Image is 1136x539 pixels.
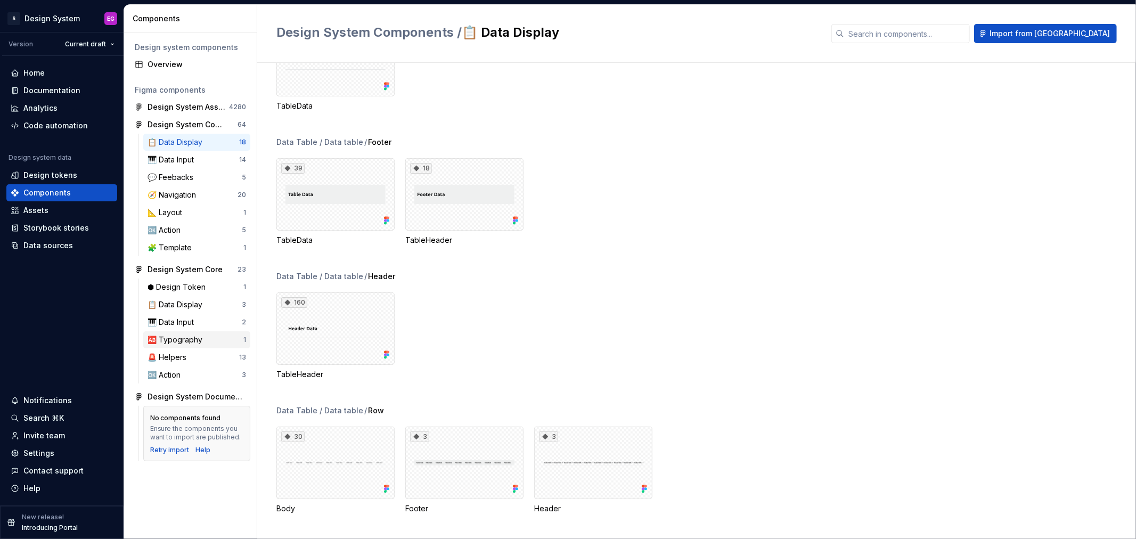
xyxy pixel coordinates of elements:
div: Ensure the components you want to import are published. [150,424,243,442]
span: / [364,405,367,416]
a: Overview [130,56,250,73]
div: 📋 Data Display [148,137,207,148]
span: Footer [368,137,391,148]
a: Analytics [6,100,117,117]
span: Current draft [65,40,106,48]
div: 🧩 Template [148,242,196,253]
div: 3 [539,431,558,442]
a: Design System Assets4280 [130,99,250,116]
div: Contact support [23,466,84,476]
div: 5 [242,226,246,234]
button: SDesign SystemEG [2,7,121,30]
span: Design System Components / [276,24,462,40]
div: 🆎 Typography [148,334,207,345]
div: S [7,12,20,25]
a: 📋 Data Display18 [143,134,250,151]
div: 39 [281,163,305,174]
div: 64 [238,120,246,129]
div: 160TableHeader [276,292,395,380]
div: ⬢ Design Token [148,282,210,292]
div: Design system data [9,153,71,162]
a: Storybook stories [6,219,117,236]
div: 30 [281,431,305,442]
a: Home [6,64,117,81]
div: Data Table / Data table [276,137,363,148]
div: 3Footer [405,427,524,514]
a: Data sources [6,237,117,254]
a: Settings [6,445,117,462]
a: 🧭 Navigation20 [143,186,250,203]
div: Design System [24,13,80,24]
div: 160 [281,297,307,308]
div: 3 [242,300,246,309]
div: Analytics [23,103,58,113]
div: 2 [242,318,246,326]
a: 🆎 Typography1 [143,331,250,348]
a: Invite team [6,427,117,444]
div: 1 [243,208,246,217]
button: Current draft [60,37,119,52]
a: Assets [6,202,117,219]
div: 🆗 Action [148,225,185,235]
span: Row [368,405,384,416]
div: Design System Assets [148,102,227,112]
div: Body [276,503,395,514]
div: TableData [276,101,395,111]
div: 18 [410,163,432,174]
div: 20 [238,191,246,199]
div: 3 [410,431,429,442]
div: Home [23,68,45,78]
div: Header [534,503,652,514]
button: Contact support [6,462,117,479]
div: 1 [243,243,246,252]
div: Footer [405,503,524,514]
p: Introducing Portal [22,524,78,532]
div: 🚨 Helpers [148,352,191,363]
div: 4280 [229,103,246,111]
div: Figma components [135,85,246,95]
div: 3Header [534,427,652,514]
div: 📐 Layout [148,207,186,218]
a: Help [196,446,211,454]
button: Search ⌘K [6,410,117,427]
a: 🆗 Action5 [143,222,250,239]
div: Invite team [23,430,65,441]
span: / [364,137,367,148]
div: Design system components [135,42,246,53]
a: 🧩 Template1 [143,239,250,256]
div: Version [9,40,33,48]
div: 39TableData [276,158,395,246]
div: 📋 Data Display [148,299,207,310]
a: 💬 Feebacks5 [143,169,250,186]
div: 18 [239,138,246,146]
span: / [364,271,367,282]
span: Import from [GEOGRAPHIC_DATA] [990,28,1110,39]
div: EG [107,14,115,23]
div: Design System Components [148,119,227,130]
div: TableHeader [405,235,524,246]
div: 3 [242,371,246,379]
div: Search ⌘K [23,413,64,423]
button: Retry import [150,446,190,454]
div: TableHeader [276,369,395,380]
div: Documentation [23,85,80,96]
h2: 📋 Data Display [276,24,819,41]
a: Design System Components64 [130,116,250,133]
a: 📐 Layout1 [143,204,250,221]
div: 14 [239,156,246,164]
div: Components [23,187,71,198]
input: Search in components... [844,24,970,43]
div: 🧭 Navigation [148,190,200,200]
div: Assets [23,205,48,216]
div: Help [23,483,40,494]
div: 23 [238,265,246,274]
div: 🎹 Data Input [148,154,198,165]
a: 🚨 Helpers13 [143,349,250,366]
div: Notifications [23,395,72,406]
div: TableData [276,235,395,246]
div: Design System Documentation [148,391,246,402]
div: Data Table / Data table [276,271,363,282]
div: No components found [150,414,221,422]
div: Design tokens [23,170,77,181]
div: 1 [243,283,246,291]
